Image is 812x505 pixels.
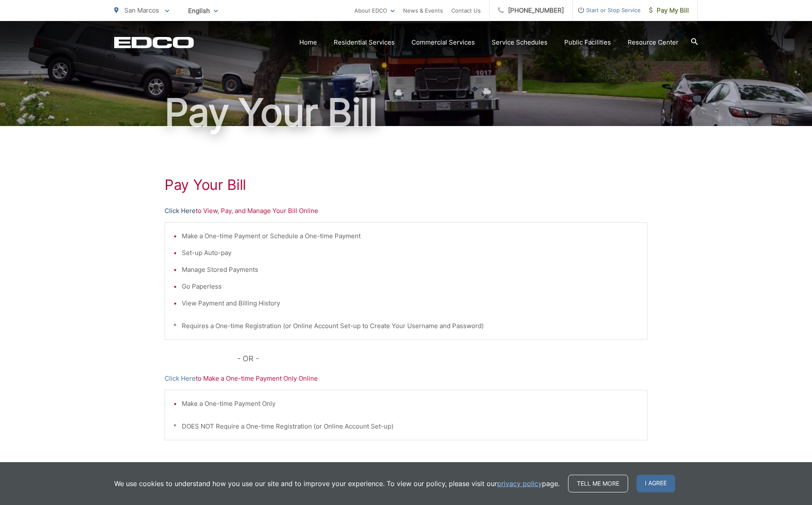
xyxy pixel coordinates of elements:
[334,37,395,47] a: Residential Services
[637,475,675,492] span: I agree
[165,206,196,216] a: Click Here
[492,37,547,47] a: Service Schedules
[182,248,639,258] li: Set-up Auto-pay
[114,479,560,489] p: We use cookies to understand how you use our site and to improve your experience. To view our pol...
[403,5,443,16] a: News & Events
[114,92,698,134] h1: Pay Your Bill
[173,421,639,431] p: * DOES NOT Require a One-time Registration (or Online Account Set-up)
[182,281,639,292] li: Go Paperless
[354,5,395,16] a: About EDCO
[568,475,628,492] a: Tell me more
[182,3,224,18] span: English
[497,479,542,489] a: privacy policy
[451,5,481,16] a: Contact Us
[182,231,639,241] li: Make a One-time Payment or Schedule a One-time Payment
[299,37,317,47] a: Home
[165,373,196,384] a: Click Here
[124,6,159,14] span: San Marcos
[237,352,648,365] p: - OR -
[649,5,689,16] span: Pay My Bill
[182,298,639,308] li: View Payment and Billing History
[411,37,475,47] a: Commercial Services
[182,265,639,275] li: Manage Stored Payments
[182,399,639,409] li: Make a One-time Payment Only
[165,373,647,384] p: to Make a One-time Payment Only Online
[564,37,611,47] a: Public Facilities
[173,321,639,331] p: * Requires a One-time Registration (or Online Account Set-up to Create Your Username and Password)
[165,176,647,193] h1: Pay Your Bill
[114,37,194,48] a: EDCD logo. Return to the homepage.
[165,206,647,216] p: to View, Pay, and Manage Your Bill Online
[628,37,678,47] a: Resource Center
